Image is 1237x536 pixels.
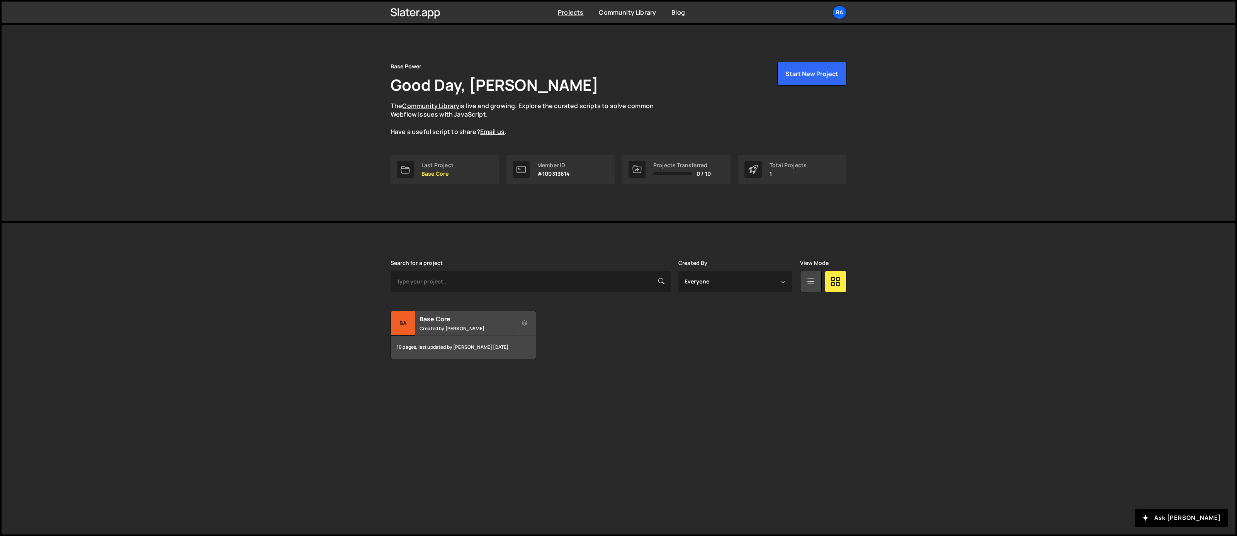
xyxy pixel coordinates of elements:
div: Projects Transferred [653,162,711,168]
label: View Mode [800,260,829,266]
div: Total Projects [770,162,807,168]
div: Base Power [391,62,422,71]
a: Blog [671,8,685,17]
p: Base Core [421,171,454,177]
span: 0 / 10 [697,171,711,177]
a: Ba Base Core Created by [PERSON_NAME] 10 pages, last updated by [PERSON_NAME] [DATE] [391,311,536,359]
a: Community Library [599,8,656,17]
h1: Good Day, [PERSON_NAME] [391,74,598,95]
input: Type your project... [391,271,671,292]
a: Ba [833,5,846,19]
p: 1 [770,171,807,177]
a: Community Library [402,102,459,110]
p: #100313614 [537,171,570,177]
button: Start New Project [777,62,846,86]
p: The is live and growing. Explore the curated scripts to solve common Webflow issues with JavaScri... [391,102,669,136]
small: Created by [PERSON_NAME] [420,325,513,332]
h2: Base Core [420,315,513,323]
div: Ba [391,311,415,336]
label: Created By [678,260,708,266]
div: Last Project [421,162,454,168]
a: Projects [558,8,583,17]
div: Member ID [537,162,570,168]
a: Last Project Base Core [391,155,499,184]
label: Search for a project [391,260,443,266]
button: Ask [PERSON_NAME] [1135,509,1228,527]
a: Email us [480,127,505,136]
div: 10 pages, last updated by [PERSON_NAME] [DATE] [391,336,536,359]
